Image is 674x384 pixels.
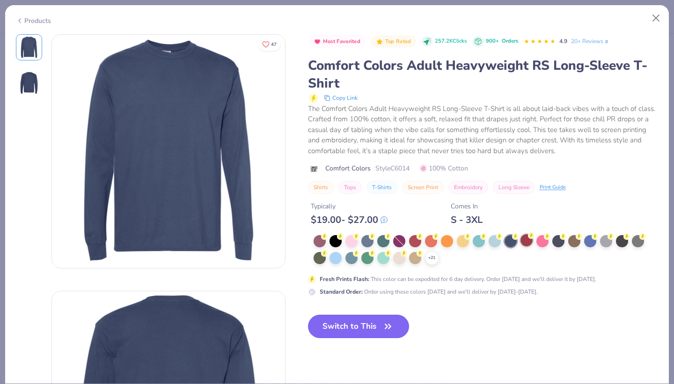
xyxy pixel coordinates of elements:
[371,36,416,48] button: Badge Button
[366,181,397,194] button: T-Shirts
[493,181,535,194] button: Long Sleeve
[451,214,483,226] div: S - 3XL
[16,16,51,26] div: Products
[385,39,411,44] span: Top Rated
[308,165,321,173] img: brand logo
[311,201,388,211] div: Typically
[451,201,483,211] div: Comes In
[402,181,444,194] button: Screen Print
[338,181,362,194] button: Tops
[308,315,410,338] button: Switch to This
[308,181,334,194] button: Shirts
[308,103,659,156] div: The Comfort Colors Adult Heavyweight RS Long-Sleeve T-Shirt is all about laid-back vibes with a t...
[258,37,281,51] button: Like
[486,37,518,45] div: 900+
[375,163,410,173] span: Style C6014
[428,255,435,261] span: + 21
[524,34,556,49] div: 4.9 Stars
[18,36,40,59] img: Front
[502,37,518,44] span: Orders
[314,38,321,45] img: Most Favorited sort
[323,39,360,44] span: Most Favorited
[320,275,596,283] div: This color can be expedited for 6 day delivery. Order [DATE] and we'll deliver it by [DATE].
[320,288,538,296] div: Order using these colors [DATE] and we'll deliver by [DATE]-[DATE].
[559,37,567,45] span: 4.9
[271,42,277,47] span: 47
[647,9,665,27] button: Close
[320,288,363,295] strong: Standard Order :
[540,184,566,192] div: Print Guide
[571,37,610,45] a: 20+ Reviews
[308,57,659,92] div: Comfort Colors Adult Heavyweight RS Long-Sleeve T-Shirt
[18,72,40,94] img: Back
[52,35,285,268] img: Front
[376,38,383,45] img: Top Rated sort
[320,275,369,283] strong: Fresh Prints Flash :
[435,37,467,45] span: 257.2K Clicks
[325,163,371,173] span: Comfort Colors
[311,214,388,226] div: $ 19.00 - $ 27.00
[420,163,468,173] span: 100% Cotton
[321,92,360,103] button: copy to clipboard
[309,36,366,48] button: Badge Button
[448,181,488,194] button: Embroidery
